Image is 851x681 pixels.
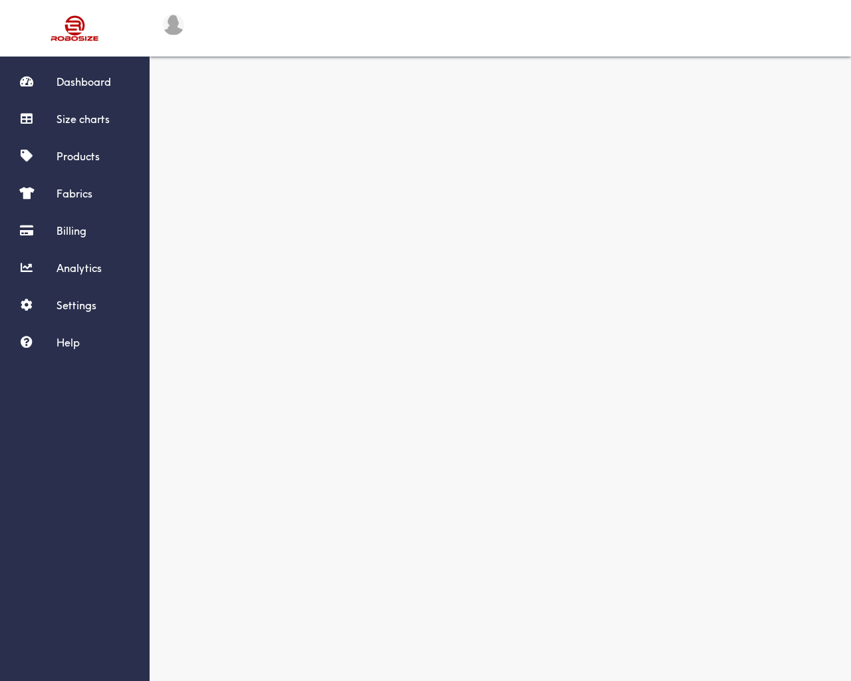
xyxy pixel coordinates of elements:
[57,187,92,200] span: Fabrics
[57,299,96,312] span: Settings
[57,336,80,349] span: Help
[57,112,110,126] span: Size charts
[57,150,100,163] span: Products
[57,224,86,237] span: Billing
[57,75,111,88] span: Dashboard
[25,10,125,47] img: Robosize
[57,261,102,275] span: Analytics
